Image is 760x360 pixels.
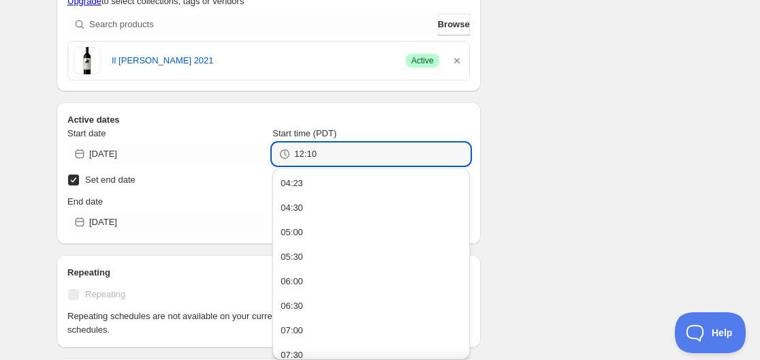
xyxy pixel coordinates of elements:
span: Repeating [85,289,125,299]
span: Set end date [85,175,136,185]
a: Il [PERSON_NAME] 2021 [112,54,395,67]
input: Search products [89,14,435,35]
iframe: Toggle Customer Support [675,312,746,353]
div: 04:23 [281,177,303,190]
button: 04:30 [276,197,465,219]
span: End date [67,196,103,207]
span: Active [411,55,434,66]
h2: Active dates [67,113,470,127]
button: 05:30 [276,246,465,268]
div: 07:00 [281,324,303,337]
span: Browse [438,18,470,31]
button: 06:00 [276,271,465,292]
div: 06:00 [281,275,303,288]
button: 04:23 [276,172,465,194]
p: Repeating schedules are not available on your current plan. Please to create repeating schedules. [67,310,470,337]
div: 05:00 [281,226,303,239]
div: 05:30 [281,250,303,264]
span: Start time (PDT) [272,128,336,138]
button: 07:00 [276,320,465,342]
div: 06:30 [281,299,303,313]
h2: Repeating [67,266,470,280]
span: Start date [67,128,106,138]
button: 06:30 [276,295,465,317]
button: Browse [438,14,470,35]
div: 04:30 [281,201,303,215]
button: 05:00 [276,222,465,243]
